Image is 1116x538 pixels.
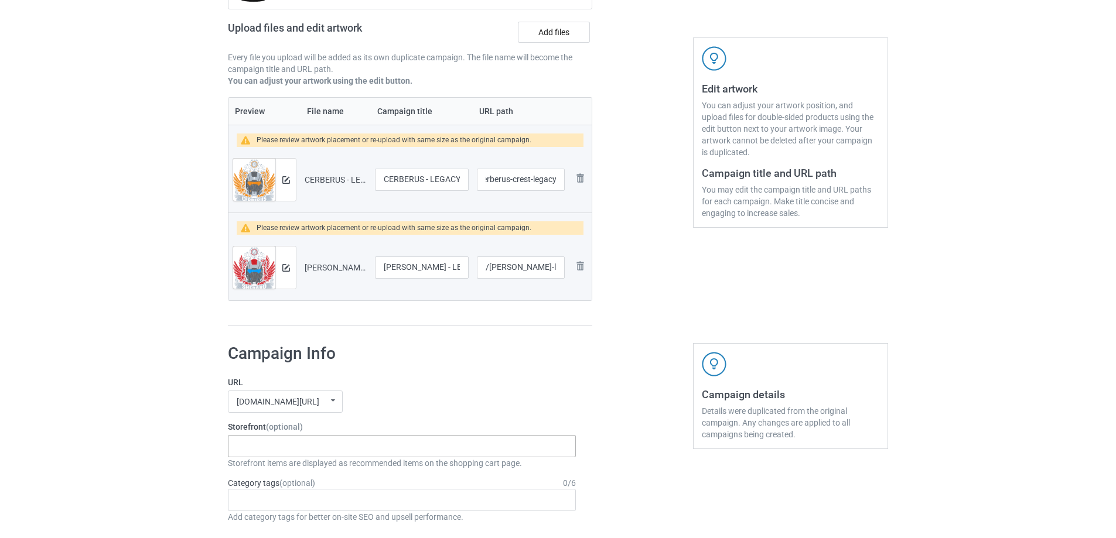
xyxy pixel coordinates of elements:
[301,98,371,125] th: File name
[228,511,576,523] div: Add category tags for better on-site SEO and upsell performance.
[563,477,576,489] div: 0 / 6
[573,259,587,273] img: svg+xml;base64,PD94bWwgdmVyc2lvbj0iMS4wIiBlbmNvZGluZz0iVVRGLTgiPz4KPHN2ZyB3aWR0aD0iMjhweCIgaGVpZ2...
[702,100,879,158] div: You can adjust your artwork position, and upload files for double-sided products using the edit b...
[266,422,303,431] span: (optional)
[282,264,290,272] img: svg+xml;base64,PD94bWwgdmVyc2lvbj0iMS4wIiBlbmNvZGluZz0iVVRGLTgiPz4KPHN2ZyB3aWR0aD0iMTRweCIgaGVpZ2...
[473,98,569,125] th: URL path
[518,22,590,43] label: Add files
[573,171,587,185] img: svg+xml;base64,PD94bWwgdmVyc2lvbj0iMS4wIiBlbmNvZGluZz0iVVRGLTgiPz4KPHN2ZyB3aWR0aD0iMjhweCIgaGVpZ2...
[228,76,412,85] b: You can adjust your artwork using the edit button.
[279,478,315,488] span: (optional)
[702,352,726,376] img: svg+xml;base64,PD94bWwgdmVyc2lvbj0iMS4wIiBlbmNvZGluZz0iVVRGLTgiPz4KPHN2ZyB3aWR0aD0iNDJweCIgaGVpZ2...
[233,159,275,205] img: original.png
[702,388,879,401] h3: Campaign details
[228,376,576,388] label: URL
[257,133,531,147] div: Please review artwork placement or re-upload with same size as the original campaign.
[228,477,315,489] label: Category tags
[305,262,367,273] div: [PERSON_NAME] - LEGACY CREST.png
[228,22,446,43] h2: Upload files and edit artwork
[228,343,576,364] h1: Campaign Info
[241,136,257,145] img: warning
[305,174,367,186] div: CERBERUS - LEGACY CREST.png
[233,246,275,293] img: original.png
[282,176,290,184] img: svg+xml;base64,PD94bWwgdmVyc2lvbj0iMS4wIiBlbmNvZGluZz0iVVRGLTgiPz4KPHN2ZyB3aWR0aD0iMTRweCIgaGVpZ2...
[702,166,879,180] h3: Campaign title and URL path
[702,46,726,71] img: svg+xml;base64,PD94bWwgdmVyc2lvbj0iMS4wIiBlbmNvZGluZz0iVVRGLTgiPz4KPHN2ZyB3aWR0aD0iNDJweCIgaGVpZ2...
[257,221,531,235] div: Please review artwork placement or re-upload with same size as the original campaign.
[241,224,257,232] img: warning
[371,98,473,125] th: Campaign title
[702,405,879,440] div: Details were duplicated from the original campaign. Any changes are applied to all campaigns bein...
[228,457,576,469] div: Storefront items are displayed as recommended items on the shopping cart page.
[228,421,576,433] label: Storefront
[237,397,319,406] div: [DOMAIN_NAME][URL]
[228,98,301,125] th: Preview
[228,52,592,75] p: Every file you upload will be added as its own duplicate campaign. The file name will become the ...
[702,82,879,95] h3: Edit artwork
[702,184,879,219] div: You may edit the campaign title and URL paths for each campaign. Make title concise and engaging ...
